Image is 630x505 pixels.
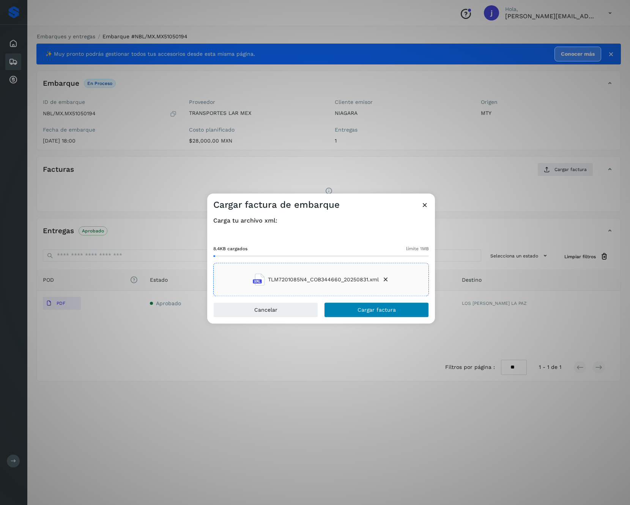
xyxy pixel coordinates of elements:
[213,199,340,210] h3: Cargar factura de embarque
[324,303,429,318] button: Cargar factura
[213,246,247,252] span: 8.4KB cargados
[358,307,396,313] span: Cargar factura
[213,217,429,224] h4: Carga tu archivo xml:
[406,246,429,252] span: límite 1MB
[268,276,379,284] span: TLM7201085N4_COB344660_20250831.xml
[254,307,277,313] span: Cancelar
[213,303,318,318] button: Cancelar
